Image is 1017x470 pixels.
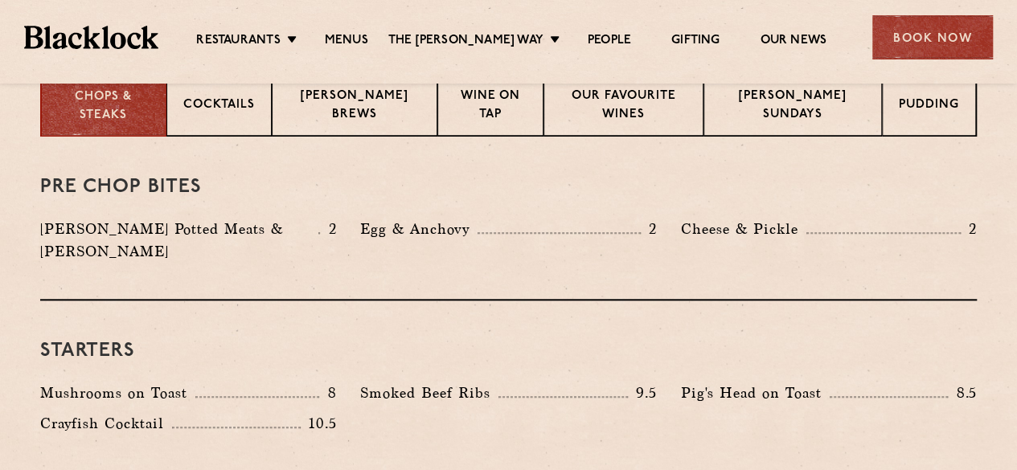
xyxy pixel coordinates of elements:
p: 8.5 [948,382,977,403]
p: Chops & Steaks [58,88,150,125]
a: Menus [325,33,368,51]
p: 2 [961,219,977,239]
p: 2 [641,219,657,239]
p: Crayfish Cocktail [40,412,172,435]
a: People [588,33,631,51]
p: Egg & Anchovy [360,218,478,240]
p: 8 [319,382,336,403]
a: The [PERSON_NAME] Way [388,33,543,51]
a: Restaurants [196,33,280,51]
p: Pig's Head on Toast [681,382,830,404]
p: 10.5 [301,413,336,434]
p: Mushrooms on Toast [40,382,195,404]
p: Smoked Beef Ribs [360,382,498,404]
p: 2 [320,219,336,239]
p: Our favourite wines [560,88,687,125]
p: [PERSON_NAME] Brews [289,88,420,125]
p: Cocktails [183,96,255,116]
img: BL_Textured_Logo-footer-cropped.svg [24,26,158,48]
h3: Pre Chop Bites [40,177,977,198]
p: Wine on Tap [454,88,526,125]
a: Our News [760,33,826,51]
p: Pudding [899,96,959,116]
p: 9.5 [628,382,657,403]
p: [PERSON_NAME] Sundays [720,88,865,125]
p: [PERSON_NAME] Potted Meats & [PERSON_NAME] [40,218,318,263]
a: Gifting [671,33,720,51]
p: Cheese & Pickle [681,218,806,240]
h3: Starters [40,341,977,362]
div: Book Now [872,15,993,59]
